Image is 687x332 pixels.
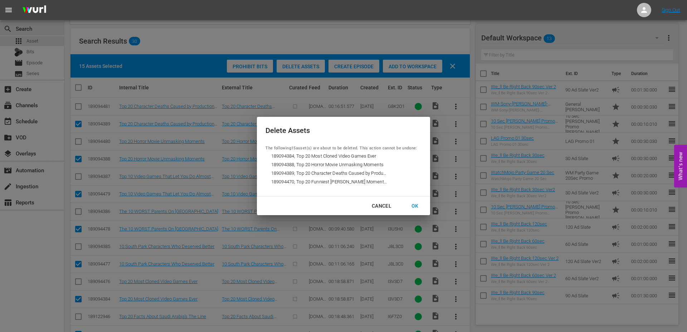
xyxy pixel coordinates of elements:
[662,7,680,13] a: Sign Out
[271,153,389,160] span: 189094384, Top 20 Most Cloned Video Games Ever
[17,2,52,19] img: ans4CAIJ8jUAAAAAAAAAAAAAAAAAAAAAAAAgQb4GAAAAAAAAAAAAAAAAAAAAAAAAJMjXAAAAAAAAAAAAAAAAAAAAAAAAgAT5G...
[674,145,687,187] button: Open Feedback Widget
[271,187,389,194] span: 189094471, Top 20 Biggest Disney Movie Flops
[403,199,427,213] button: OK
[265,125,417,136] div: Delete Assets
[366,202,397,210] div: Cancel
[271,161,389,168] span: 189094388, Top 20 Horror Movie Unmasking Moments
[271,170,389,177] span: 189094389, Top 20 Character Deaths Caused by Production Issues
[363,199,400,213] button: Cancel
[4,6,13,14] span: menu
[265,145,417,152] p: The following 15 asset(s) are about to be deleted. This action cannot be undone:
[406,202,424,210] div: OK
[271,178,389,185] span: 189094470, Top 20 Funniest [PERSON_NAME] Moments OUTSIDE the Ring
